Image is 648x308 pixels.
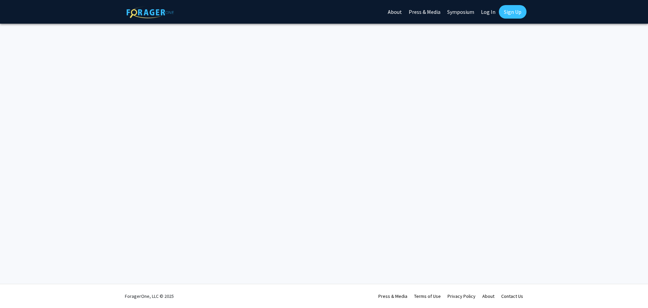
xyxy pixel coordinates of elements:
a: Press & Media [378,293,407,299]
a: Contact Us [501,293,523,299]
a: About [482,293,494,299]
img: ForagerOne Logo [127,6,174,18]
div: ForagerOne, LLC © 2025 [125,284,174,308]
a: Sign Up [499,5,526,19]
a: Privacy Policy [448,293,476,299]
a: Terms of Use [414,293,441,299]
